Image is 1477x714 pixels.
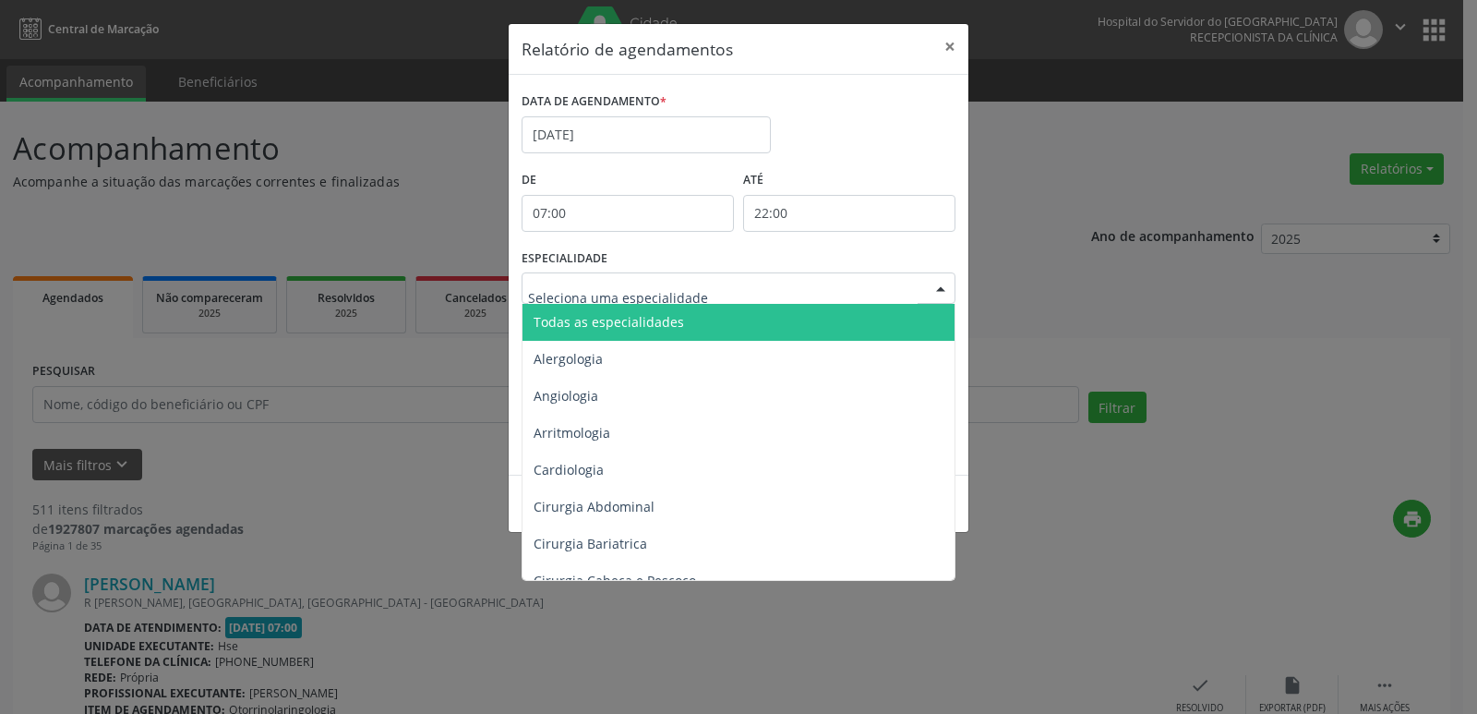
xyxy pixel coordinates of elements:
span: Cirurgia Abdominal [534,498,654,515]
span: Cirurgia Cabeça e Pescoço [534,572,696,589]
span: Todas as especialidades [534,313,684,331]
span: Cardiologia [534,461,604,478]
input: Selecione uma data ou intervalo [522,116,771,153]
span: Angiologia [534,387,598,405]
label: De [522,166,734,195]
input: Selecione o horário inicial [522,195,734,232]
input: Seleciona uma especialidade [528,279,918,316]
label: DATA DE AGENDAMENTO [522,88,666,116]
button: Close [931,24,968,69]
label: ATÉ [743,166,955,195]
span: Alergologia [534,350,603,368]
span: Cirurgia Bariatrica [534,535,647,552]
label: ESPECIALIDADE [522,245,607,273]
input: Selecione o horário final [743,195,955,232]
span: Arritmologia [534,424,610,442]
h5: Relatório de agendamentos [522,37,733,61]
